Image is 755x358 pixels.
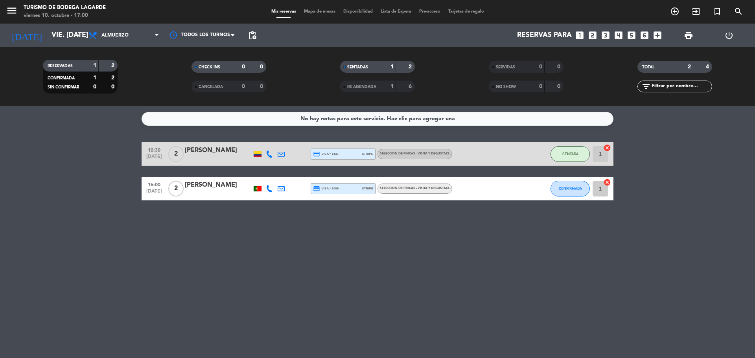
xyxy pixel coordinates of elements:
[562,152,578,156] span: SENTADA
[144,145,164,154] span: 10:30
[111,84,116,90] strong: 0
[587,30,598,40] i: looks_two
[362,151,373,156] span: stripe
[111,63,116,68] strong: 2
[300,9,339,14] span: Mapa de mesas
[557,64,562,70] strong: 0
[48,64,73,68] span: RESERVADAS
[24,12,106,20] div: viernes 10. octubre - 17:00
[639,30,650,40] i: looks_6
[734,7,743,16] i: search
[390,84,394,89] strong: 1
[144,180,164,189] span: 16:00
[313,151,320,158] i: credit_card
[185,145,252,156] div: [PERSON_NAME]
[380,152,501,155] span: SELECCION DE FINCAS - Visita y degustación - Idioma: Ingles
[144,189,164,198] span: [DATE]
[242,64,245,70] strong: 0
[260,84,265,89] strong: 0
[347,85,376,89] span: RE AGENDADA
[199,65,220,69] span: CHECK INS
[347,65,368,69] span: SENTADAS
[651,82,712,91] input: Filtrar por nombre...
[706,64,711,70] strong: 4
[575,30,585,40] i: looks_one
[409,64,413,70] strong: 2
[168,181,184,196] span: 2
[48,76,75,80] span: CONFIRMADA
[539,84,542,89] strong: 0
[603,144,611,152] i: cancel
[313,185,320,192] i: credit_card
[168,146,184,162] span: 2
[600,30,611,40] i: looks_3
[559,186,582,191] span: CONFIRMADA
[242,84,245,89] strong: 0
[339,9,377,14] span: Disponibilidad
[144,154,164,163] span: [DATE]
[362,186,373,191] span: stripe
[93,63,96,68] strong: 1
[48,85,79,89] span: SIN CONFIRMAR
[6,5,18,19] button: menu
[380,187,505,190] span: SELECCION DE FINCAS - Visita y degustación - Idioma: Español
[652,30,663,40] i: add_box
[199,85,223,89] span: CANCELADA
[691,7,701,16] i: exit_to_app
[517,31,572,39] span: Reservas para
[670,7,679,16] i: add_circle_outline
[551,146,590,162] button: SENTADA
[390,64,394,70] strong: 1
[93,75,96,81] strong: 1
[24,4,106,12] div: Turismo de Bodega Lagarde
[415,9,444,14] span: Pre-acceso
[713,7,722,16] i: turned_in_not
[267,9,300,14] span: Mis reservas
[724,31,734,40] i: power_settings_new
[409,84,413,89] strong: 6
[688,64,691,70] strong: 2
[185,180,252,190] div: [PERSON_NAME]
[93,84,96,90] strong: 0
[260,64,265,70] strong: 0
[300,114,455,123] div: No hay notas para este servicio. Haz clic para agregar una
[6,27,48,44] i: [DATE]
[496,85,516,89] span: NO SHOW
[248,31,257,40] span: pending_actions
[684,31,693,40] span: print
[641,82,651,91] i: filter_list
[626,30,637,40] i: looks_5
[557,84,562,89] strong: 0
[496,65,515,69] span: SERVIDAS
[603,178,611,186] i: cancel
[313,151,339,158] span: visa * 1137
[313,185,339,192] span: visa * 3009
[539,64,542,70] strong: 0
[6,5,18,17] i: menu
[377,9,415,14] span: Lista de Espera
[73,31,83,40] i: arrow_drop_down
[613,30,624,40] i: looks_4
[101,33,129,38] span: Almuerzo
[551,181,590,196] button: CONFIRMADA
[111,75,116,81] strong: 2
[709,24,749,47] div: LOG OUT
[444,9,488,14] span: Tarjetas de regalo
[642,65,654,69] span: TOTAL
